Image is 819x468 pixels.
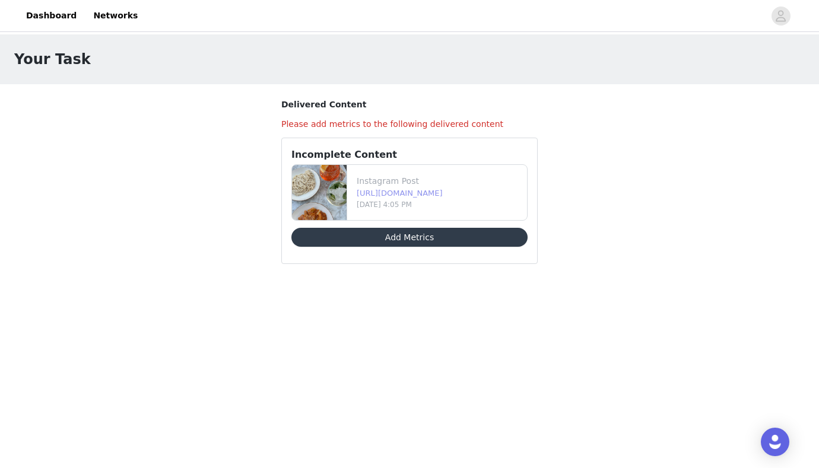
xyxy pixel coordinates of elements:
div: avatar [775,7,786,26]
h3: Delivered Content [281,98,538,111]
h4: Please add metrics to the following delivered content [281,118,538,130]
p: [DATE] 4:05 PM [357,199,522,210]
h3: Incomplete Content [291,148,528,162]
a: Networks [86,2,145,29]
button: Add Metrics [291,228,528,247]
h1: Your Task [14,49,91,70]
a: Dashboard [19,2,84,29]
img: file [292,165,347,220]
p: Instagram Post [357,175,522,187]
a: [URL][DOMAIN_NAME] [357,189,443,198]
div: Open Intercom Messenger [761,428,789,456]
